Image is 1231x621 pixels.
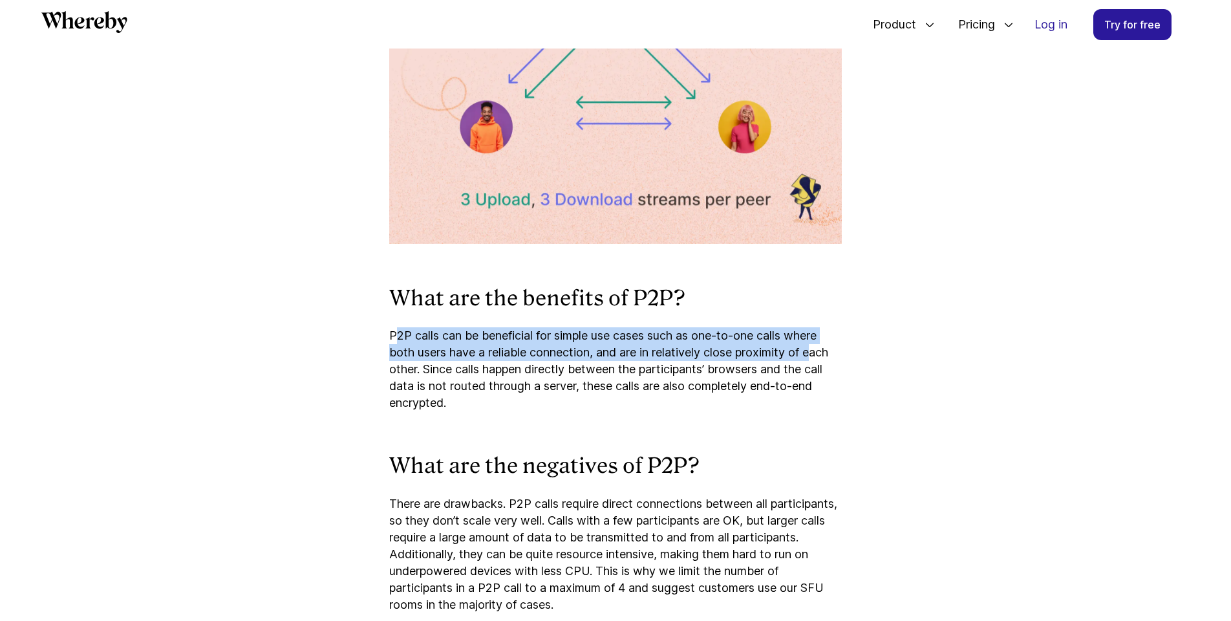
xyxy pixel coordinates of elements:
span: Product [860,3,919,46]
a: Whereby [41,11,127,38]
h3: What are the negatives of P2P? [389,453,842,480]
h3: What are the benefits of P2P? [389,285,842,312]
span: Pricing [945,3,998,46]
p: P2P calls can be beneficial for simple use cases such as one-to-one calls where both users have a... [389,327,842,411]
p: There are drawbacks. P2P calls require direct connections between all participants, so they don’t... [389,496,842,613]
a: Log in [1024,10,1078,39]
svg: Whereby [41,11,127,33]
a: Try for free [1093,9,1172,40]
